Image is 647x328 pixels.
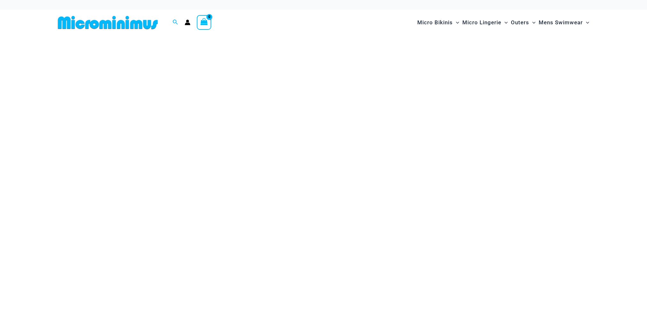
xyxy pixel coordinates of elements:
[461,13,509,32] a: Micro LingerieMenu ToggleMenu Toggle
[415,12,592,33] nav: Site Navigation
[501,14,508,31] span: Menu Toggle
[511,14,529,31] span: Outers
[509,13,537,32] a: OutersMenu ToggleMenu Toggle
[453,14,459,31] span: Menu Toggle
[462,14,501,31] span: Micro Lingerie
[417,14,453,31] span: Micro Bikinis
[537,13,591,32] a: Mens SwimwearMenu ToggleMenu Toggle
[55,15,160,30] img: MM SHOP LOGO FLAT
[583,14,589,31] span: Menu Toggle
[416,13,461,32] a: Micro BikinisMenu ToggleMenu Toggle
[197,15,212,30] a: View Shopping Cart, empty
[539,14,583,31] span: Mens Swimwear
[529,14,535,31] span: Menu Toggle
[173,19,178,27] a: Search icon link
[185,20,190,25] a: Account icon link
